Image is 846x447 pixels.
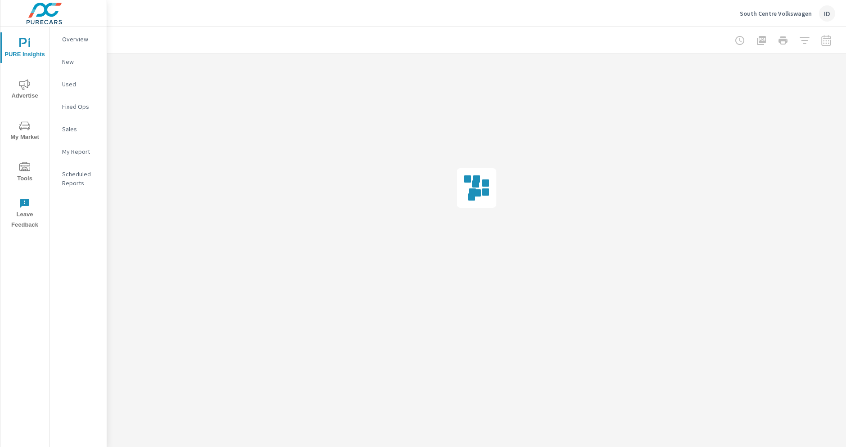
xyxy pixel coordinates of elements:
span: Advertise [3,79,46,101]
div: Overview [49,32,107,46]
p: New [62,57,99,66]
div: Used [49,77,107,91]
span: Tools [3,162,46,184]
div: Sales [49,122,107,136]
span: Leave Feedback [3,198,46,230]
p: South Centre Volkswagen [740,9,812,18]
div: My Report [49,145,107,158]
div: nav menu [0,27,49,234]
span: My Market [3,121,46,143]
p: Overview [62,35,99,44]
p: Sales [62,125,99,134]
span: PURE Insights [3,38,46,60]
div: New [49,55,107,68]
div: Fixed Ops [49,100,107,113]
p: My Report [62,147,99,156]
div: ID [819,5,835,22]
p: Used [62,80,99,89]
div: Scheduled Reports [49,167,107,190]
p: Fixed Ops [62,102,99,111]
p: Scheduled Reports [62,170,99,188]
